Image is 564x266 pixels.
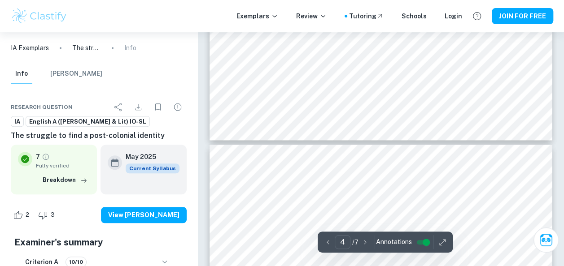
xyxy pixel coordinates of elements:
a: IA Exemplars [11,43,49,53]
span: Annotations [376,237,412,247]
div: This exemplar is based on the current syllabus. Feel free to refer to it for inspiration/ideas wh... [126,163,179,173]
h6: May 2025 [126,152,172,162]
div: Share [109,98,127,116]
p: Exemplars [236,11,278,21]
a: IA [11,116,24,127]
button: View [PERSON_NAME] [101,207,187,223]
p: 7 [36,152,40,162]
button: Info [11,64,32,84]
button: [PERSON_NAME] [50,64,102,84]
div: Like [11,208,34,222]
p: Review [296,11,327,21]
span: 10/10 [66,258,86,266]
a: English A ([PERSON_NAME] & Lit) IO-SL [26,116,150,127]
h5: Examiner's summary [14,236,183,249]
span: Fully verified [36,162,90,170]
p: / 7 [352,237,359,247]
span: Research question [11,103,73,111]
a: Grade fully verified [42,153,50,161]
span: 2 [21,210,34,219]
button: Help and Feedback [469,9,485,24]
div: Dislike [36,208,60,222]
span: 3 [46,210,60,219]
div: Report issue [169,98,187,116]
span: Current Syllabus [126,163,179,173]
p: Info [124,43,136,53]
div: Download [129,98,147,116]
a: Schools [402,11,427,21]
button: Ask Clai [533,227,559,253]
button: JOIN FOR FREE [492,8,553,24]
a: Tutoring [349,11,384,21]
span: IA [11,117,23,126]
img: Clastify logo [11,7,68,25]
p: The struggle to find a post-colonial identity [72,43,101,53]
div: Bookmark [149,98,167,116]
span: English A ([PERSON_NAME] & Lit) IO-SL [26,117,149,126]
a: Login [445,11,462,21]
button: Breakdown [40,173,90,187]
h6: The struggle to find a post-colonial identity [11,130,187,141]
